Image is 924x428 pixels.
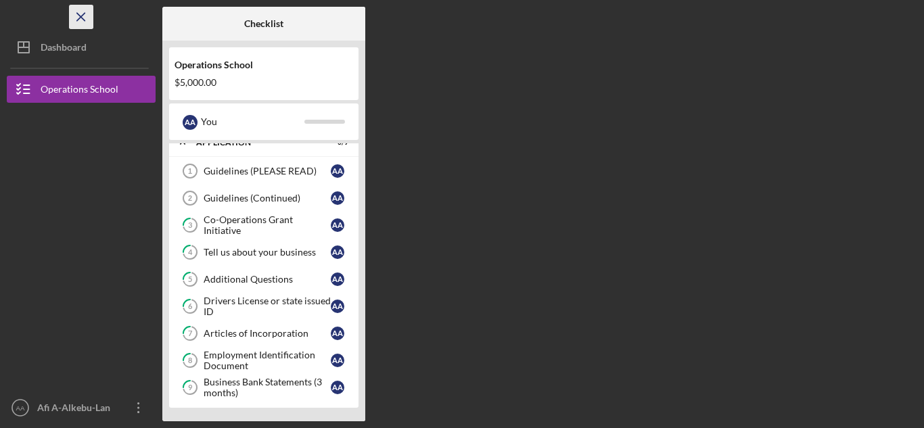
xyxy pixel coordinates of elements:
[204,350,331,371] div: Employment Identification Document
[188,302,193,311] tspan: 6
[176,266,352,293] a: 5Additional QuestionsAA
[188,275,192,284] tspan: 5
[175,77,353,88] div: $5,000.00
[188,221,192,230] tspan: 3
[176,347,352,374] a: 8Employment Identification DocumentAA
[7,394,156,421] button: AAAfi A-Alkebu-Lan
[331,272,344,286] div: A A
[16,404,25,412] text: AA
[41,34,87,64] div: Dashboard
[188,356,192,365] tspan: 8
[204,193,331,204] div: Guidelines (Continued)
[331,381,344,394] div: A A
[188,383,193,392] tspan: 9
[331,354,344,367] div: A A
[244,18,283,29] b: Checklist
[331,327,344,340] div: A A
[176,239,352,266] a: 4Tell us about your businessAA
[176,212,352,239] a: 3Co-Operations Grant InitiativeAA
[188,194,192,202] tspan: 2
[331,300,344,313] div: A A
[331,191,344,205] div: A A
[7,34,156,61] button: Dashboard
[331,245,344,259] div: A A
[204,328,331,339] div: Articles of Incorporation
[204,295,331,317] div: Drivers License or state issued ID
[201,110,304,133] div: You
[183,115,198,130] div: A A
[188,167,192,175] tspan: 1
[176,158,352,185] a: 1Guidelines (PLEASE READ)AA
[34,394,122,425] div: Afi A-Alkebu-Lan
[176,293,352,320] a: 6Drivers License or state issued IDAA
[176,185,352,212] a: 2Guidelines (Continued)AA
[204,166,331,176] div: Guidelines (PLEASE READ)
[204,214,331,236] div: Co-Operations Grant Initiative
[204,274,331,285] div: Additional Questions
[188,248,193,257] tspan: 4
[188,329,193,338] tspan: 7
[204,377,331,398] div: Business Bank Statements (3 months)
[175,60,353,70] div: Operations School
[204,247,331,258] div: Tell us about your business
[331,164,344,178] div: A A
[176,374,352,401] a: 9Business Bank Statements (3 months)AA
[331,218,344,232] div: A A
[176,320,352,347] a: 7Articles of IncorporationAA
[41,76,118,106] div: Operations School
[7,76,156,103] button: Operations School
